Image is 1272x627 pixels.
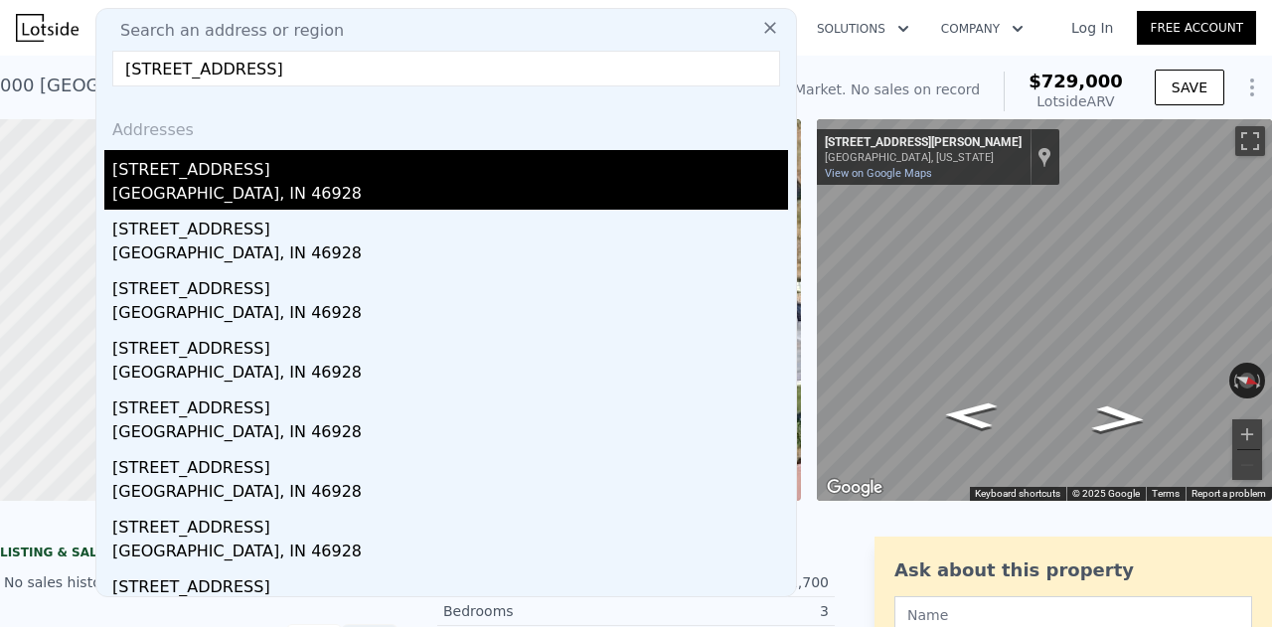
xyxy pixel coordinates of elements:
button: Zoom in [1232,419,1262,449]
button: SAVE [1155,70,1224,105]
a: View on Google Maps [825,167,932,180]
div: [STREET_ADDRESS][PERSON_NAME] [825,135,1022,151]
div: [STREET_ADDRESS] [112,329,788,361]
div: [GEOGRAPHIC_DATA], IN 46928 [112,540,788,567]
a: Terms (opens in new tab) [1152,488,1180,499]
button: Toggle fullscreen view [1235,126,1265,156]
button: Rotate clockwise [1254,363,1265,398]
button: Zoom out [1232,450,1262,480]
button: Company [925,11,1039,47]
div: [STREET_ADDRESS] [112,389,788,420]
div: [GEOGRAPHIC_DATA], IN 46928 [112,182,788,210]
div: [GEOGRAPHIC_DATA], IN 46928 [112,301,788,329]
div: [STREET_ADDRESS] [112,150,788,182]
div: Ask about this property [894,556,1252,584]
button: Show Options [1232,68,1272,107]
path: Go North, Bear Hill Rd [1069,399,1169,439]
span: Search an address or region [104,19,344,43]
button: Keyboard shortcuts [975,487,1060,501]
div: [GEOGRAPHIC_DATA], IN 46928 [112,420,788,448]
div: Map [817,119,1272,501]
span: $729,000 [1029,71,1123,91]
a: Show location on map [1037,146,1051,168]
div: Lotside ARV [1029,91,1123,111]
span: © 2025 Google [1072,488,1140,499]
img: Lotside [16,14,79,42]
div: Bedrooms [443,601,636,621]
a: Report a problem [1192,488,1266,499]
div: Street View [817,119,1272,501]
a: Free Account [1137,11,1256,45]
path: Go South, Bear Hill Rd [921,395,1021,435]
button: Solutions [801,11,925,47]
div: [STREET_ADDRESS] [112,567,788,599]
div: Off Market. No sales on record [769,79,980,99]
div: [STREET_ADDRESS] [112,269,788,301]
div: [GEOGRAPHIC_DATA], [US_STATE] [825,151,1022,164]
a: Log In [1047,18,1137,38]
div: Addresses [104,102,788,150]
div: [STREET_ADDRESS] [112,210,788,241]
div: [GEOGRAPHIC_DATA], IN 46928 [112,241,788,269]
img: Google [822,475,887,501]
div: [STREET_ADDRESS] [112,448,788,480]
div: [GEOGRAPHIC_DATA], IN 46928 [112,480,788,508]
button: Reset the view [1227,368,1266,392]
div: 3 [636,601,829,621]
div: [GEOGRAPHIC_DATA], IN 46928 [112,361,788,389]
button: Rotate counterclockwise [1229,363,1240,398]
div: [STREET_ADDRESS] [112,508,788,540]
input: Enter an address, city, region, neighborhood or zip code [112,51,780,86]
a: Open this area in Google Maps (opens a new window) [822,475,887,501]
